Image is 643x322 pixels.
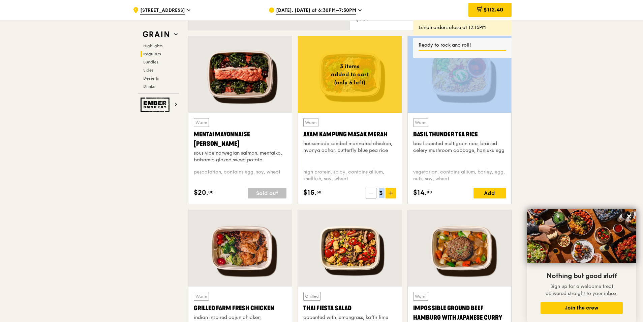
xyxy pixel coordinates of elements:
[484,6,503,13] span: $112.40
[194,169,286,182] div: pescatarian, contains egg, soy, wheat
[413,292,428,301] div: Warm
[140,7,185,15] span: [STREET_ADDRESS]
[547,272,617,280] span: Nothing but good stuff
[303,292,320,301] div: Chilled
[303,130,396,139] div: Ayam Kampung Masak Merah
[143,52,161,56] span: Regulars
[194,188,208,198] span: $20.
[419,42,506,49] div: Ready to rock and roll!
[303,169,396,182] div: high protein, spicy, contains allium, shellfish, soy, wheat
[276,7,356,15] span: [DATE], [DATE] at 6:30PM–7:30PM
[427,189,432,195] span: 00
[194,303,286,313] div: Grilled Farm Fresh Chicken
[303,140,396,154] div: housemade sambal marinated chicken, nyonya achar, butterfly blue pea rice
[194,292,209,301] div: Warm
[303,118,318,127] div: Warm
[303,303,396,313] div: Thai Fiesta Salad
[413,130,506,139] div: Basil Thunder Tea Rice
[413,140,506,154] div: basil scented multigrain rice, braised celery mushroom cabbage, hanjuku egg
[624,211,635,222] button: Close
[473,188,506,198] div: Add
[141,98,172,112] img: Ember Smokery web logo
[419,24,506,31] div: Lunch orders close at 12:15PM
[194,150,286,163] div: sous vide norwegian salmon, mentaiko, balsamic glazed sweet potato
[248,188,286,198] div: Sold out
[143,68,153,73] span: Sides
[546,284,618,296] span: Sign up for a welcome treat delivered straight to your inbox.
[143,84,155,89] span: Drinks
[376,188,386,198] span: 3
[194,130,286,149] div: Mentai Mayonnaise [PERSON_NAME]
[541,302,623,314] button: Join the crew
[413,118,428,127] div: Warm
[527,209,636,263] img: DSC07876-Edit02-Large.jpeg
[141,28,172,41] img: Grain web logo
[413,188,427,198] span: $14.
[208,189,214,195] span: 00
[316,189,321,195] span: 50
[143,60,158,64] span: Bundles
[194,118,209,127] div: Warm
[413,169,506,182] div: vegetarian, contains allium, barley, egg, nuts, soy, wheat
[143,44,162,48] span: Highlights
[143,76,159,81] span: Desserts
[303,188,316,198] span: $15.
